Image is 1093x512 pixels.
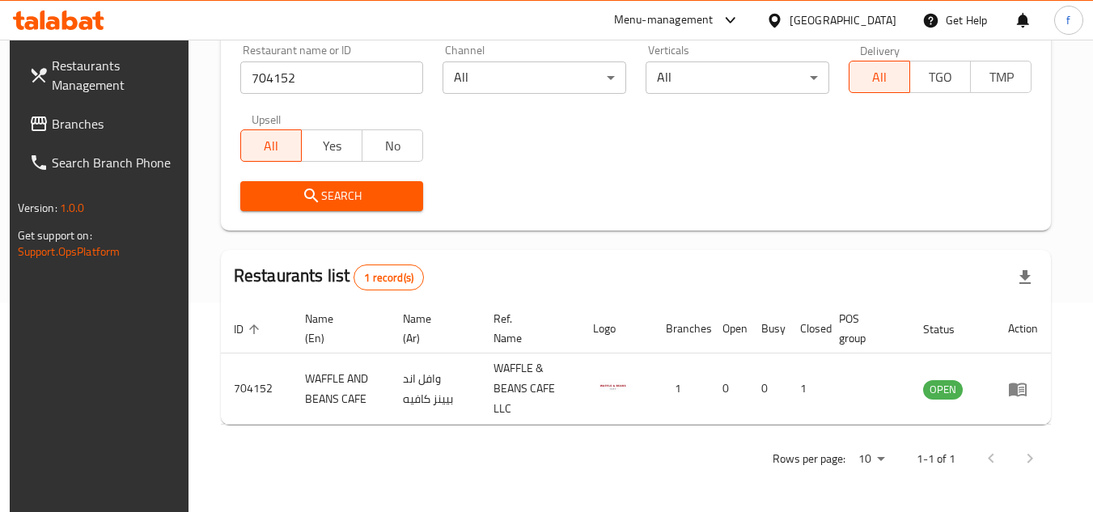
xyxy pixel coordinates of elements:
div: Total records count [354,264,424,290]
button: All [240,129,302,162]
td: 704152 [221,353,292,425]
td: WAFFLE AND BEANS CAFE [292,353,390,425]
span: Version: [18,197,57,218]
label: Delivery [860,44,900,56]
button: TMP [970,61,1032,93]
span: TGO [917,66,964,89]
span: Yes [308,134,356,158]
span: f [1066,11,1070,29]
button: Yes [301,129,362,162]
td: 1 [653,353,710,425]
th: Busy [748,304,787,353]
td: وافل اند بيينز كافيه [390,353,481,425]
div: Export file [1006,258,1044,297]
span: POS group [839,309,892,348]
span: 1.0.0 [60,197,85,218]
span: No [369,134,417,158]
input: Search for restaurant name or ID.. [240,61,424,94]
p: Rows per page: [773,449,845,469]
span: OPEN [923,380,963,399]
span: Branches [52,114,180,133]
button: TGO [909,61,971,93]
span: ID [234,319,265,339]
span: Search [253,186,411,206]
span: Name (Ar) [403,309,461,348]
p: 1-1 of 1 [917,449,955,469]
div: OPEN [923,380,963,400]
span: Name (En) [305,309,371,348]
span: All [248,134,295,158]
td: 1 [787,353,826,425]
th: Closed [787,304,826,353]
a: Search Branch Phone [16,143,193,182]
div: All [646,61,829,94]
span: All [856,66,904,89]
span: Search Branch Phone [52,153,180,172]
button: All [849,61,910,93]
span: Status [923,319,976,339]
a: Support.OpsPlatform [18,241,121,262]
h2: Restaurants list [234,264,424,290]
span: TMP [977,66,1025,89]
button: Search [240,181,424,211]
img: WAFFLE AND BEANS CAFE [593,366,633,406]
span: Get support on: [18,225,92,246]
div: All [443,61,626,94]
label: Upsell [252,113,282,125]
a: Restaurants Management [16,46,193,104]
div: Menu-management [614,11,714,30]
table: enhanced table [221,304,1052,425]
td: 0 [710,353,748,425]
button: No [362,129,423,162]
span: Ref. Name [494,309,561,348]
div: Rows per page: [852,447,891,472]
th: Open [710,304,748,353]
th: Logo [580,304,653,353]
div: [GEOGRAPHIC_DATA] [790,11,896,29]
th: Action [995,304,1051,353]
span: 1 record(s) [354,270,423,286]
th: Branches [653,304,710,353]
div: Menu [1008,379,1038,399]
td: 0 [748,353,787,425]
a: Branches [16,104,193,143]
span: Restaurants Management [52,56,180,95]
td: WAFFLE & BEANS CAFE LLC [481,353,580,425]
